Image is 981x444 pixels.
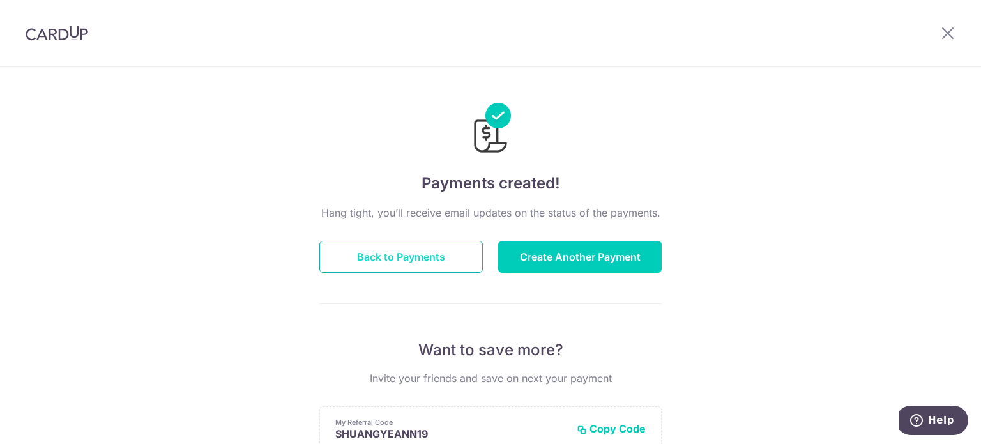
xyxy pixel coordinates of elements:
p: Hang tight, you’ll receive email updates on the status of the payments. [319,205,662,220]
p: SHUANGYEANN19 [335,427,567,440]
p: Invite your friends and save on next your payment [319,371,662,386]
button: Create Another Payment [498,241,662,273]
button: Copy Code [577,422,646,435]
iframe: Opens a widget where you can find more information [899,406,968,438]
p: My Referral Code [335,417,567,427]
button: Back to Payments [319,241,483,273]
img: CardUp [26,26,88,41]
p: Want to save more? [319,340,662,360]
img: Payments [470,103,511,157]
h4: Payments created! [319,172,662,195]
